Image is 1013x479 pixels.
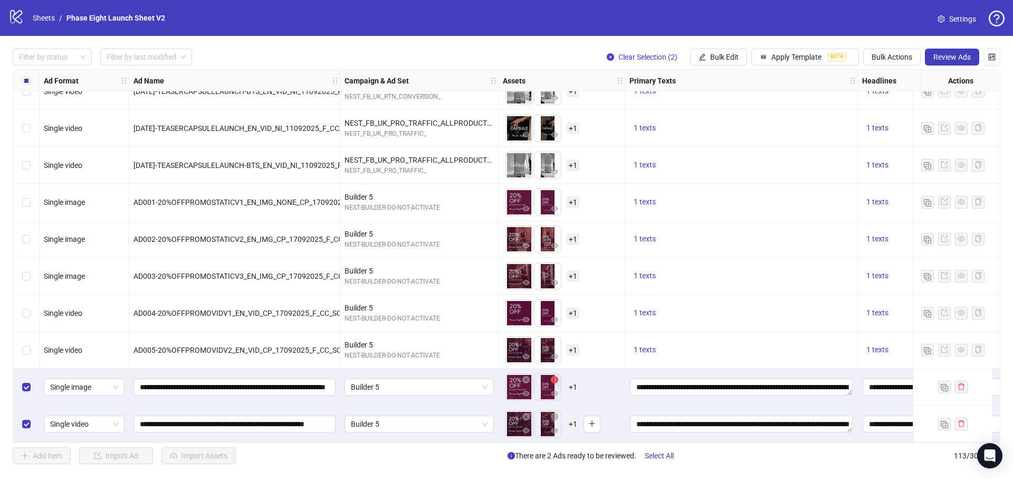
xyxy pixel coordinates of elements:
button: Add [584,416,600,433]
span: Settings [949,13,976,25]
img: Asset 1 [506,189,532,215]
img: Asset 1 [506,411,532,437]
strong: Ad Format [44,75,79,87]
img: Asset 1 [506,152,532,179]
span: Single video [44,161,82,170]
span: eye [522,316,530,323]
button: Delete [520,411,532,424]
span: 1 texts [634,161,656,169]
span: Single image [44,198,85,206]
span: eye [958,124,965,132]
span: Single video [44,309,82,317]
button: Preview [548,129,561,142]
span: 1 texts [634,234,656,243]
span: eye [551,94,558,101]
div: Builder 5 [345,339,494,351]
button: 1 texts [629,344,660,356]
div: Resize Assets column [622,70,625,91]
button: Preview [520,240,532,252]
span: close-circle [607,53,614,61]
span: 1 texts [634,308,656,317]
span: holder [624,77,631,84]
button: Preview [520,351,532,363]
button: 1 texts [862,344,893,356]
div: Select row 107 [13,184,40,221]
span: + 1 [567,381,579,393]
span: eye [551,390,558,397]
img: Asset 2 [534,411,561,437]
span: + 1 [567,233,579,245]
span: Review Ads [933,53,971,61]
div: NEST_FB_UK_PRO_TRAFFIC_ [345,129,494,139]
span: 1 texts [866,198,888,206]
span: 113 / 300 items [954,450,1000,462]
div: Select row 104 [13,73,40,110]
button: Import Assets [161,447,236,464]
span: Builder 5 [351,379,488,395]
button: Preview [548,425,561,437]
span: eye [958,346,965,353]
span: eye [522,242,530,249]
button: Select All [636,447,682,464]
span: There are 2 Ads ready to be reviewed. [508,447,682,464]
button: 1 texts [862,307,893,320]
span: eye [958,272,965,279]
a: Settings [929,11,985,27]
div: Select row 105 [13,110,40,147]
span: Single image [50,379,118,395]
span: holder [128,77,135,84]
span: info-circle [508,452,515,459]
span: eye [522,168,530,175]
span: 1 texts [866,271,888,280]
img: Asset 1 [506,337,532,363]
button: Delete [548,374,561,387]
img: Asset 1 [506,263,532,289]
span: eye [522,353,530,360]
button: Duplicate [921,307,934,320]
span: + 1 [567,418,579,430]
span: AD002-20%OFFPROMOSTATICV2_EN_IMG_CP_17092025_F_CC_SC24_USP1_PROMO [133,235,414,243]
span: holder [497,77,504,84]
div: Select row 112 [13,369,40,406]
span: Clear Selection (2) [618,53,677,61]
span: 1 texts [634,271,656,280]
div: NEST-BUILDER-DO-NOT-ACTIVATE [345,240,494,250]
span: holder [849,77,856,84]
span: eye [522,205,530,212]
strong: Actions [948,75,973,87]
span: holder [339,77,346,84]
div: Resize Primary Texts column [855,70,857,91]
span: 1 texts [866,124,888,132]
div: Select row 111 [13,332,40,369]
div: Edit values [629,415,853,433]
span: close-circle [551,376,558,383]
button: Preview [548,314,561,326]
div: NEST_FB_UK_PRO_TRAFFIC_ALLPRODUCTS_LAL_MULTIPLEENGAGEMENT7%_ALLP_F_25+_16052025 [345,117,494,129]
span: + 1 [567,270,579,282]
div: NEST-BUILDER-DO-NOT-ACTIVATE [345,203,494,213]
div: Edit values [862,378,1011,396]
button: Duplicate [921,344,934,356]
button: Preview [548,240,561,252]
li: / [59,12,62,24]
div: Edit values [862,415,1011,433]
div: Builder 5 [345,191,494,203]
span: eye [522,390,530,397]
button: Preview [548,203,561,215]
span: eye [551,427,558,434]
div: NEST_FB_UK_PRO_TRAFFIC_ [345,166,494,176]
div: Asset 1 [506,374,532,400]
span: plus [588,420,596,427]
span: AD003-20%OFFPROMOSTATICV3_EN_IMG_CP_17092025_F_CC_SC24_USP1_PROMO [133,272,414,280]
span: eye [551,353,558,360]
span: + 1 [567,123,579,134]
span: eye [551,168,558,175]
div: Select row 110 [13,295,40,332]
img: Asset 1 [506,226,532,252]
img: Asset 2 [534,115,561,142]
button: Duplicate [938,418,951,430]
div: NEST-BUILDER-DO-NOT-ACTIVATE [345,351,494,361]
span: Single video [44,124,82,133]
button: Preview [548,166,561,179]
button: 1 texts [862,270,893,283]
